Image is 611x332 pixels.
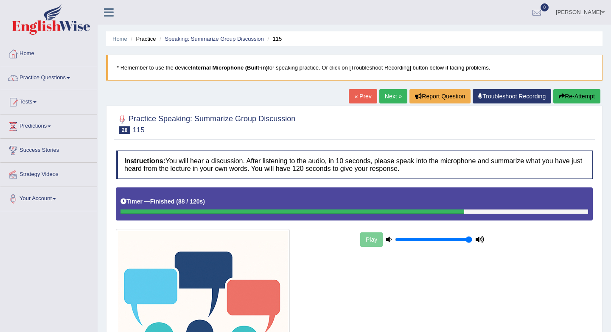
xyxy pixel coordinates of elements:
[165,36,263,42] a: Speaking: Summarize Group Discussion
[0,163,97,184] a: Strategy Videos
[0,90,97,112] a: Tests
[409,89,471,103] button: Report Question
[129,35,156,43] li: Practice
[379,89,407,103] a: Next »
[121,198,205,205] h5: Timer —
[349,89,377,103] a: « Prev
[116,113,295,134] h2: Practice Speaking: Summarize Group Discussion
[112,36,127,42] a: Home
[178,198,203,205] b: 88 / 120s
[541,3,549,11] span: 0
[0,187,97,208] a: Your Account
[176,198,178,205] b: (
[191,64,268,71] b: Internal Microphone (Built-in)
[0,114,97,136] a: Predictions
[119,126,130,134] span: 28
[132,126,144,134] small: 115
[473,89,551,103] a: Troubleshoot Recording
[265,35,282,43] li: 115
[150,198,175,205] b: Finished
[0,66,97,87] a: Practice Questions
[553,89,600,103] button: Re-Attempt
[203,198,205,205] b: )
[124,157,165,165] b: Instructions:
[0,139,97,160] a: Success Stories
[0,42,97,63] a: Home
[116,151,593,179] h4: You will hear a discussion. After listening to the audio, in 10 seconds, please speak into the mi...
[106,55,603,81] blockquote: * Remember to use the device for speaking practice. Or click on [Troubleshoot Recording] button b...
